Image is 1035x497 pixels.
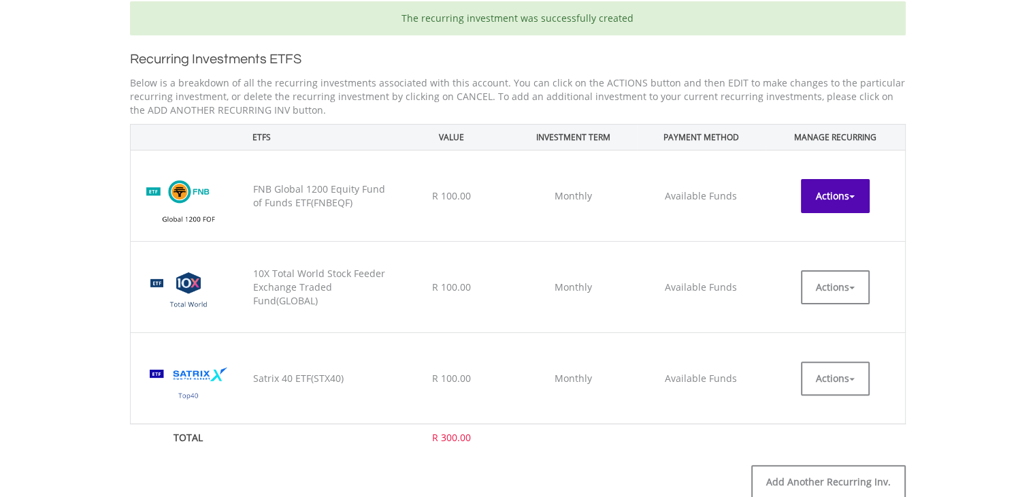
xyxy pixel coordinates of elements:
button: Actions [801,362,870,396]
th: MANAGE RECURRING [766,124,905,150]
td: Monthly [510,150,637,242]
th: TOTAL [130,424,246,452]
td: Available Funds [637,242,766,333]
td: 10X Total World Stock Feeder Exchange Traded Fund(GLOBAL) [246,242,393,333]
th: ETFS [130,124,393,150]
img: TFSA.STX40.png [137,353,240,417]
span: R 100.00 [432,280,471,293]
span: R 300.00 [432,431,471,444]
button: Actions [801,179,870,213]
h2: Recurring Investments ETFS [130,49,906,69]
td: Monthly [510,242,637,333]
td: FNB Global 1200 Equity Fund of Funds ETF(FNBEQF) [246,150,393,242]
td: Satrix 40 ETF(STX40) [246,333,393,424]
th: INVESTMENT TERM [510,124,637,150]
th: PAYMENT METHOD [637,124,766,150]
button: Actions [801,270,870,304]
td: Monthly [510,333,637,424]
span: R 100.00 [432,372,471,385]
span: R 100.00 [432,189,471,202]
p: The recurring investment was successfully created [140,12,896,25]
img: TFSA.GLOBAL.png [137,262,240,325]
td: Available Funds [637,150,766,242]
img: TFSA.FNBEQF.png [137,171,240,234]
th: VALUE [393,124,510,150]
td: Available Funds [637,333,766,424]
p: Below is a breakdown of all the recurring investments associated with this account. You can click... [130,76,906,117]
